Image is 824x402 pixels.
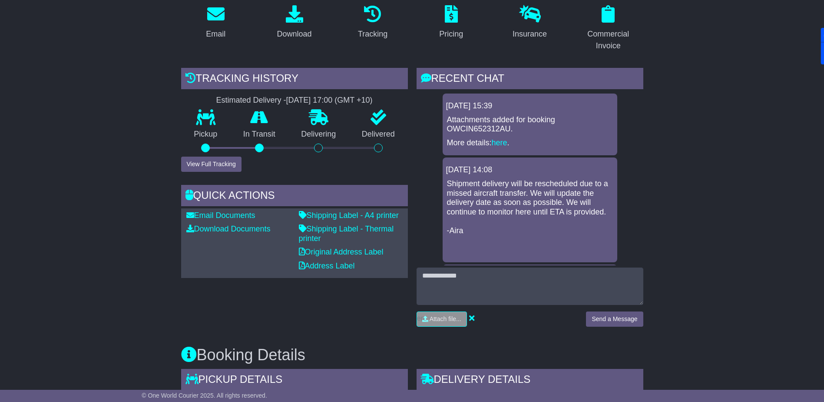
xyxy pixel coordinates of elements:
[200,2,231,43] a: Email
[299,261,355,270] a: Address Label
[299,224,394,243] a: Shipping Label - Thermal printer
[513,28,547,40] div: Insurance
[446,165,614,175] div: [DATE] 14:08
[447,138,613,148] p: More details: .
[299,248,384,256] a: Original Address Label
[507,2,553,43] a: Insurance
[181,346,643,364] h3: Booking Details
[579,28,638,52] div: Commercial Invoice
[277,28,311,40] div: Download
[447,179,613,255] p: Shipment delivery will be rescheduled due to a missed aircraft transfer. We will update the deliv...
[349,130,408,139] p: Delivered
[352,2,393,43] a: Tracking
[447,115,613,134] p: Attachments added for booking OWCIN652312AU.
[417,68,643,91] div: RECENT CHAT
[434,2,469,43] a: Pricing
[439,28,463,40] div: Pricing
[230,130,288,139] p: In Transit
[186,224,271,233] a: Download Documents
[586,312,643,327] button: Send a Message
[492,138,507,147] a: here
[181,96,408,105] div: Estimated Delivery -
[446,101,614,111] div: [DATE] 15:39
[286,96,373,105] div: [DATE] 17:00 (GMT +10)
[358,28,387,40] div: Tracking
[181,68,408,91] div: Tracking history
[299,211,399,220] a: Shipping Label - A4 printer
[181,185,408,208] div: Quick Actions
[181,157,242,172] button: View Full Tracking
[288,130,349,139] p: Delivering
[186,211,255,220] a: Email Documents
[206,28,225,40] div: Email
[181,130,231,139] p: Pickup
[271,2,317,43] a: Download
[142,392,267,399] span: © One World Courier 2025. All rights reserved.
[417,369,643,392] div: Delivery Details
[181,369,408,392] div: Pickup Details
[573,2,643,55] a: Commercial Invoice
